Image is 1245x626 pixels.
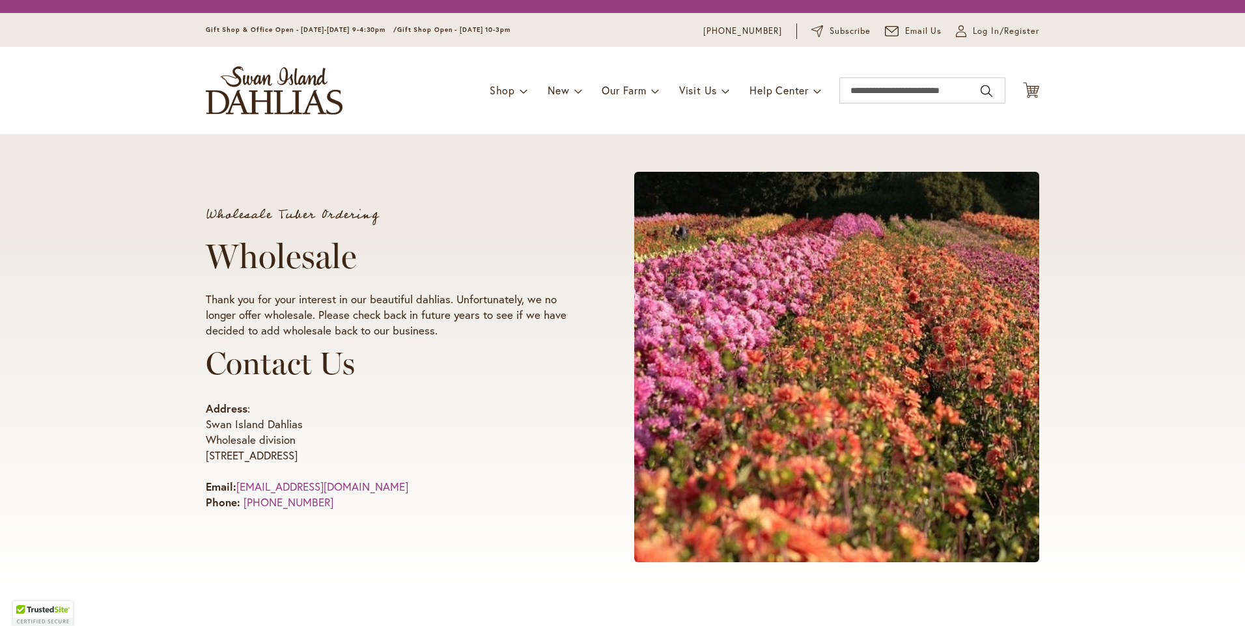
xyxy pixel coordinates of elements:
strong: Email: [206,479,236,494]
span: Gift Shop & Office Open - [DATE]-[DATE] 9-4:30pm / [206,25,397,34]
p: Thank you for your interest in our beautiful dahlias. Unfortunately, we no longer offer wholesale... [206,292,585,338]
span: Email Us [905,25,942,38]
a: [EMAIL_ADDRESS][DOMAIN_NAME] [236,479,408,494]
span: Help Center [749,83,809,97]
span: Log In/Register [973,25,1039,38]
span: Gift Shop Open - [DATE] 10-3pm [397,25,511,34]
a: Email Us [885,25,942,38]
a: Log In/Register [956,25,1039,38]
a: Subscribe [811,25,871,38]
a: [PHONE_NUMBER] [703,25,782,38]
div: TrustedSite Certified [13,601,73,626]
h1: Wholesale [206,237,585,276]
a: [PHONE_NUMBER] [244,495,333,510]
p: : Swan Island Dahlias Wholesale division [STREET_ADDRESS] [206,401,585,463]
a: store logo [206,66,343,115]
span: Subscribe [830,25,871,38]
strong: Phone: [206,495,240,510]
span: Shop [490,83,515,97]
span: Our Farm [602,83,646,97]
button: Search [981,81,992,102]
h2: Contact Us [206,345,585,381]
strong: Address [206,401,247,416]
span: New [548,83,569,97]
p: Wholesale Tuber Ordering [206,208,585,221]
span: Visit Us [679,83,717,97]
